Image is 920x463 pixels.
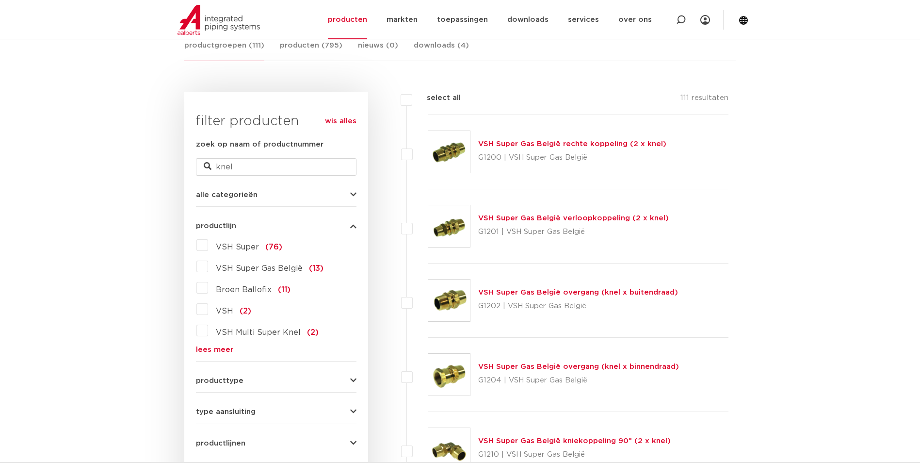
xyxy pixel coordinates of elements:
[196,222,356,230] button: productlijn
[414,40,469,61] a: downloads (4)
[428,131,470,173] img: Thumbnail for VSH Super Gas België rechte koppeling (2 x knel)
[265,243,282,251] span: (76)
[278,286,291,294] span: (11)
[478,447,671,463] p: G1210 | VSH Super Gas België
[478,140,666,148] a: VSH Super Gas België rechte koppeling (2 x knel)
[196,440,245,447] span: productlijnen
[240,307,251,315] span: (2)
[196,408,356,415] button: type aansluiting
[478,298,678,314] p: G1202 | VSH Super Gas België
[196,377,356,384] button: producttype
[196,139,323,150] label: zoek op naam of productnummer
[196,408,256,415] span: type aansluiting
[216,265,303,272] span: VSH Super Gas België
[428,354,470,396] img: Thumbnail for VSH Super Gas België overgang (knel x binnendraad)
[280,40,342,61] a: producten (795)
[216,286,272,294] span: Broen Ballofix
[478,289,678,296] a: VSH Super Gas België overgang (knel x buitendraad)
[478,363,679,370] a: VSH Super Gas België overgang (knel x binnendraad)
[216,307,233,315] span: VSH
[478,437,671,445] a: VSH Super Gas België kniekoppeling 90° (2 x knel)
[196,112,356,131] h3: filter producten
[196,191,258,198] span: alle categorieën
[478,150,666,165] p: G1200 | VSH Super Gas België
[309,265,323,272] span: (13)
[478,373,679,388] p: G1204 | VSH Super Gas België
[358,40,398,61] a: nieuws (0)
[307,329,319,336] span: (2)
[196,191,356,198] button: alle categorieën
[184,40,264,61] a: productgroepen (111)
[196,377,243,384] span: producttype
[196,346,356,353] a: lees meer
[325,116,356,127] a: wis alles
[478,224,669,240] p: G1201 | VSH Super Gas België
[412,92,461,104] label: select all
[428,280,470,321] img: Thumbnail for VSH Super Gas België overgang (knel x buitendraad)
[196,440,356,447] button: productlijnen
[216,243,259,251] span: VSH Super
[196,222,236,230] span: productlijn
[196,158,356,176] input: zoeken
[428,205,470,247] img: Thumbnail for VSH Super Gas België verloopkoppeling (2 x knel)
[478,215,669,222] a: VSH Super Gas België verloopkoppeling (2 x knel)
[216,329,301,336] span: VSH Multi Super Knel
[680,92,728,107] p: 111 resultaten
